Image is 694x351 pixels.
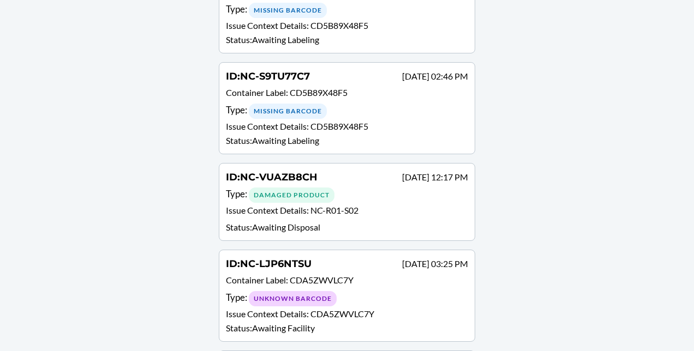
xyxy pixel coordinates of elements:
p: Issue Context Details : [226,204,468,220]
span: NC-R01-S02 [310,205,358,215]
p: [DATE] 12:17 PM [402,171,468,184]
a: ID:NC-S9TU77C7[DATE] 02:46 PMContainer Label: CD5B89X48F5Type: Missing BarcodeIssue Context Detai... [219,62,475,154]
p: Issue Context Details : [226,307,468,320]
h4: ID : [226,257,312,271]
h4: ID : [226,170,318,184]
div: Type : [226,103,468,119]
p: Status : Awaiting Labeling [226,33,468,46]
p: Status : Awaiting Labeling [226,134,468,147]
div: Missing Barcode [249,3,327,18]
a: ID:NC-LJP6NTSU[DATE] 03:25 PMContainer Label: CDA5ZWVLC7YType: Unknown BarcodeIssue Context Detai... [219,250,475,342]
span: CDA5ZWVLC7Y [310,308,374,319]
p: Container Label : [226,274,468,289]
span: CDA5ZWVLC7Y [290,275,354,285]
div: Unknown Barcode [249,291,337,306]
div: Damaged Product [249,187,334,203]
div: Missing Barcode [249,104,327,119]
p: Status : Awaiting Disposal [226,221,468,234]
a: ID:NC-VUAZB8CH[DATE] 12:17 PMType: Damaged ProductIssue Context Details: NC-R01-S02Status:Awaitin... [219,163,475,241]
div: Type : [226,187,468,203]
h4: ID : [226,69,310,83]
div: Type : [226,291,468,306]
span: NC-LJP6NTSU [240,258,312,270]
p: Issue Context Details : [226,120,468,133]
span: NC-VUAZB8CH [240,171,318,183]
p: [DATE] 03:25 PM [402,257,468,270]
span: CD5B89X48F5 [310,20,368,31]
p: Container Label : [226,86,468,102]
div: Type : [226,2,468,18]
span: CD5B89X48F5 [310,121,368,131]
p: Status : Awaiting Facility [226,322,468,335]
span: CD5B89X48F5 [290,87,348,98]
span: NC-S9TU77C7 [240,70,310,82]
p: [DATE] 02:46 PM [402,70,468,83]
p: Issue Context Details : [226,19,468,32]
